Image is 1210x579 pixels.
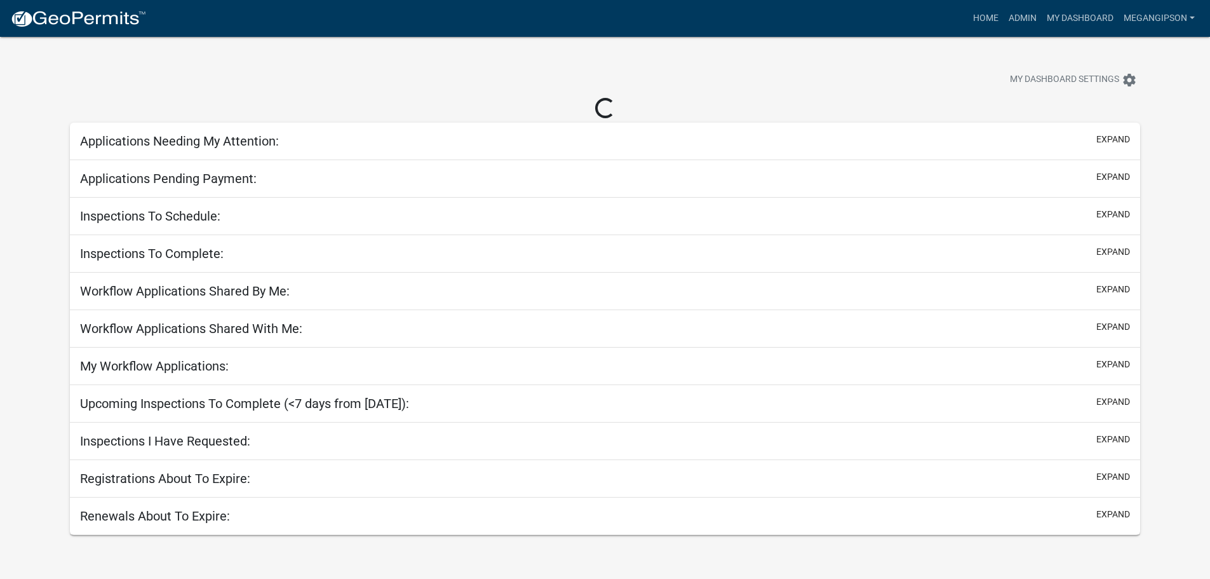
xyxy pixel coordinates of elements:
[1096,320,1130,334] button: expand
[968,6,1004,31] a: Home
[1122,72,1137,88] i: settings
[1096,133,1130,146] button: expand
[1042,6,1119,31] a: My Dashboard
[1096,170,1130,184] button: expand
[1010,72,1119,88] span: My Dashboard Settings
[1000,67,1147,92] button: My Dashboard Settingssettings
[80,321,302,336] h5: Workflow Applications Shared With Me:
[1096,283,1130,296] button: expand
[80,508,230,524] h5: Renewals About To Expire:
[1096,433,1130,446] button: expand
[80,358,229,374] h5: My Workflow Applications:
[80,471,250,486] h5: Registrations About To Expire:
[80,133,279,149] h5: Applications Needing My Attention:
[80,246,224,261] h5: Inspections To Complete:
[1096,395,1130,409] button: expand
[80,433,250,449] h5: Inspections I Have Requested:
[80,208,220,224] h5: Inspections To Schedule:
[1096,358,1130,371] button: expand
[80,171,257,186] h5: Applications Pending Payment:
[80,396,409,411] h5: Upcoming Inspections To Complete (<7 days from [DATE]):
[1096,470,1130,484] button: expand
[1096,245,1130,259] button: expand
[1096,208,1130,221] button: expand
[1119,6,1200,31] a: megangipson
[1004,6,1042,31] a: Admin
[80,283,290,299] h5: Workflow Applications Shared By Me:
[1096,508,1130,521] button: expand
